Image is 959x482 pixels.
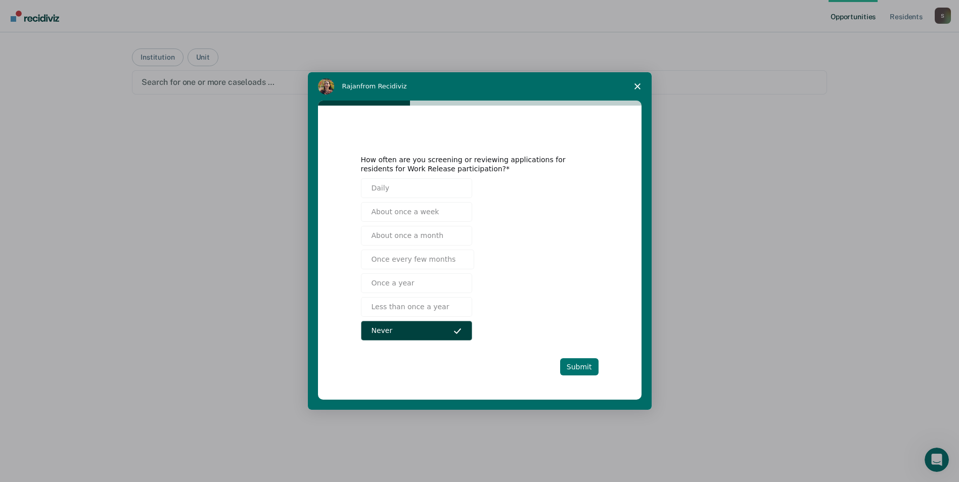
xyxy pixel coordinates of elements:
[372,278,415,288] span: Once a year
[361,155,583,173] div: How often are you screening or reviewing applications for residents for Work Release participation?
[361,202,472,222] button: About once a week
[361,321,472,341] button: Never
[342,82,361,90] span: Rajan
[560,358,599,375] button: Submit
[623,72,652,101] span: Close survey
[361,178,472,198] button: Daily
[372,254,456,265] span: Once every few months
[318,78,334,94] img: Profile image for Rajan
[372,207,439,217] span: About once a week
[361,250,475,269] button: Once every few months
[372,325,393,336] span: Never
[372,183,389,194] span: Daily
[372,230,444,241] span: About once a month
[360,82,407,90] span: from Recidiviz
[361,273,472,293] button: Once a year
[361,226,472,246] button: About once a month
[372,302,449,312] span: Less than once a year
[361,297,472,317] button: Less than once a year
